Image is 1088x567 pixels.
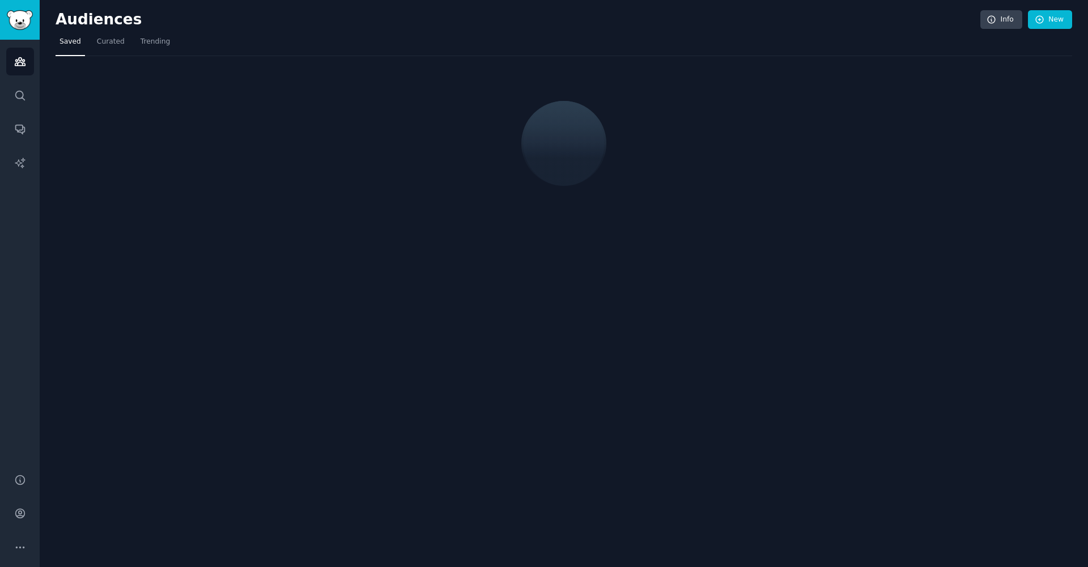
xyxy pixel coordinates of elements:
[980,10,1022,29] a: Info
[97,37,125,47] span: Curated
[56,33,85,56] a: Saved
[59,37,81,47] span: Saved
[141,37,170,47] span: Trending
[137,33,174,56] a: Trending
[56,11,980,29] h2: Audiences
[93,33,129,56] a: Curated
[1028,10,1072,29] a: New
[7,10,33,30] img: GummySearch logo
